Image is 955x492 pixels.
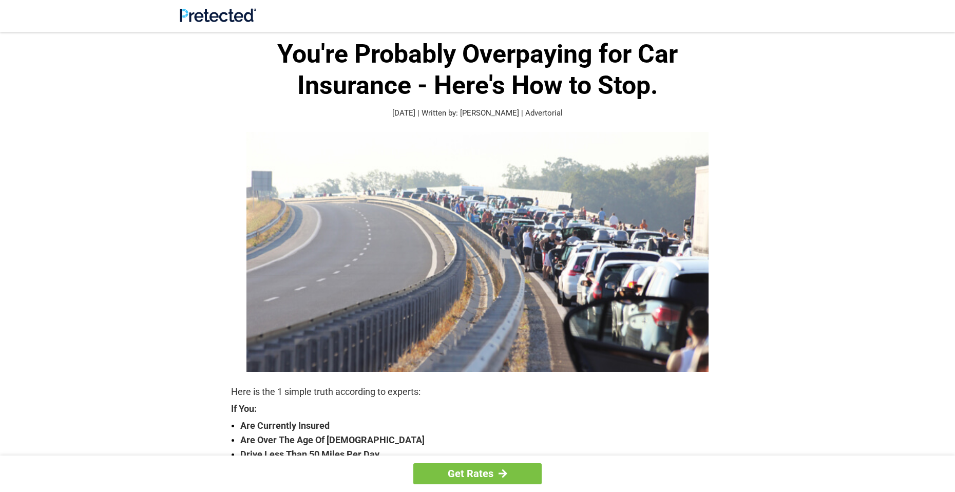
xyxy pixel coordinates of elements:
p: [DATE] | Written by: [PERSON_NAME] | Advertorial [231,107,724,119]
img: Site Logo [180,8,256,22]
h1: You're Probably Overpaying for Car Insurance - Here's How to Stop. [231,39,724,101]
strong: Drive Less Than 50 Miles Per Day [240,447,724,462]
strong: Are Over The Age Of [DEMOGRAPHIC_DATA] [240,433,724,447]
p: Here is the 1 simple truth according to experts: [231,385,724,399]
a: Get Rates [413,463,542,484]
strong: Are Currently Insured [240,419,724,433]
strong: If You: [231,404,724,413]
a: Site Logo [180,14,256,24]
